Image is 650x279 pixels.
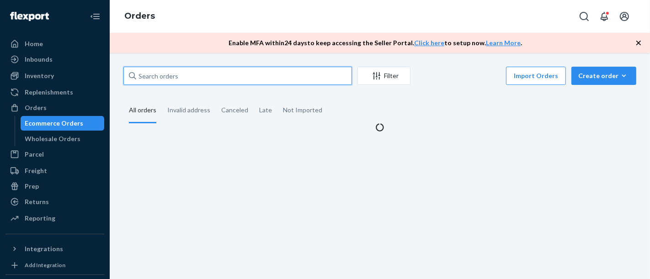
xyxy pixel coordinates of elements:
div: Integrations [25,244,63,253]
button: Filter [357,67,410,85]
a: Inventory [5,68,104,83]
div: Add Integration [25,261,65,269]
div: Wholesale Orders [25,134,81,143]
div: Ecommerce Orders [25,119,84,128]
p: Enable MFA within 24 days to keep accessing the Seller Portal. to setup now. . [229,38,522,47]
button: Close Navigation [86,7,104,26]
a: Home [5,37,104,51]
div: Not Imported [283,98,322,122]
a: Prep [5,179,104,194]
a: Orders [124,11,155,21]
div: Late [259,98,272,122]
div: Create order [578,71,629,80]
a: Replenishments [5,85,104,100]
button: Open notifications [595,7,613,26]
img: Flexport logo [10,12,49,21]
button: Open Search Box [575,7,593,26]
a: Returns [5,195,104,209]
a: Freight [5,163,104,178]
div: Prep [25,182,39,191]
a: Learn More [486,39,521,47]
div: Invalid address [167,98,210,122]
div: Returns [25,197,49,206]
div: Canceled [221,98,248,122]
div: Orders [25,103,47,112]
div: Home [25,39,43,48]
div: Parcel [25,150,44,159]
button: Integrations [5,242,104,256]
button: Import Orders [506,67,566,85]
div: Replenishments [25,88,73,97]
button: Create order [571,67,636,85]
div: Filter [358,71,410,80]
a: Ecommerce Orders [21,116,105,131]
div: Inbounds [25,55,53,64]
div: Reporting [25,214,55,223]
a: Orders [5,100,104,115]
a: Click here [414,39,444,47]
input: Search orders [123,67,352,85]
button: Open account menu [615,7,634,26]
a: Inbounds [5,52,104,67]
div: Freight [25,166,47,175]
ol: breadcrumbs [117,3,162,30]
a: Wholesale Orders [21,132,105,146]
div: Inventory [25,71,54,80]
a: Reporting [5,211,104,226]
a: Add Integration [5,260,104,271]
div: All orders [129,98,156,123]
a: Parcel [5,147,104,162]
